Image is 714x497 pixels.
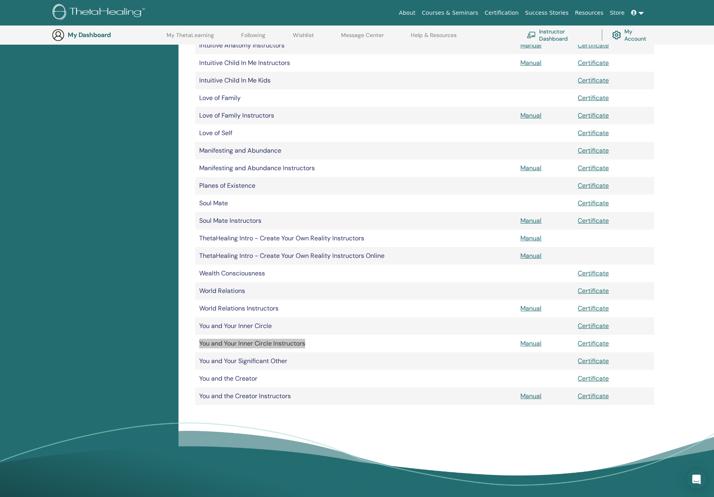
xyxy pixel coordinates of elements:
a: Courses & Seminars [419,6,482,20]
td: Love of Family Instructors [195,107,516,124]
td: Soul Mate Instructors [195,212,516,230]
td: You and Your Significant Other [195,352,516,370]
td: Manifesting and Abundance Instructors [195,159,516,177]
td: You and the Creator Instructors [195,387,516,405]
a: Certificate [578,304,609,312]
a: Store [607,6,628,20]
td: ThetaHealing Intro - Create Your Own Reality Instructors [195,230,516,247]
img: chalkboard-teacher.svg [527,31,536,38]
td: Love of Self [195,124,516,142]
h3: My Dashboard [68,31,147,39]
a: Certificate [578,94,609,102]
a: Manual [520,234,541,242]
a: Manual [520,41,541,49]
td: You and Your Inner Circle Instructors [195,335,516,352]
a: Resources [572,6,607,20]
a: Following [241,32,265,45]
a: Certificate [578,392,609,400]
a: Certificate [578,199,609,207]
a: Certificate [578,216,609,225]
img: generic-user-icon.jpg [52,29,65,41]
a: Manual [520,339,541,348]
a: Certificate [578,76,609,84]
td: Manifesting and Abundance [195,142,516,159]
a: Certificate [578,339,609,348]
td: Planes of Existence [195,177,516,194]
a: Manual [520,216,541,225]
a: Wishlist [293,32,314,45]
a: Certification [481,6,522,20]
a: Certificate [578,287,609,295]
a: Help & Resources [411,32,457,45]
td: You and Your Inner Circle [195,317,516,335]
img: logo.png [53,4,148,22]
a: Instructor Dashboard [527,26,592,44]
a: Certificate [578,374,609,383]
a: Certificate [578,269,609,277]
a: Manual [520,164,541,172]
td: Intuitive Child In Me Instructors [195,54,516,72]
a: About [396,6,418,20]
a: Certificate [578,164,609,172]
a: Certificate [578,59,609,67]
div: Open Intercom Messenger [687,470,706,489]
td: World Relations [195,282,516,300]
td: Intuitive Anatomy Instructors [195,37,516,54]
a: Certificate [578,111,609,120]
td: World Relations Instructors [195,300,516,317]
td: Love of Family [195,89,516,107]
a: Certificate [578,357,609,365]
img: cog.svg [612,29,621,42]
td: Soul Mate [195,194,516,212]
td: ThetaHealing Intro - Create Your Own Reality Instructors Online [195,247,516,265]
a: Manual [520,392,541,400]
td: Intuitive Child In Me Kids [195,72,516,89]
a: Certificate [578,129,609,137]
a: Manual [520,304,541,312]
a: My Account [612,26,654,44]
a: Certificate [578,322,609,330]
a: My ThetaLearning [167,32,214,45]
a: Manual [520,251,541,260]
td: You and the Creator [195,370,516,387]
a: Certificate [578,181,609,190]
a: Success Stories [522,6,572,20]
a: Manual [520,111,541,120]
a: Certificate [578,41,609,49]
a: Manual [520,59,541,67]
a: Message Center [341,32,384,45]
a: Certificate [578,146,609,155]
td: Wealth Consciousness [195,265,516,282]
